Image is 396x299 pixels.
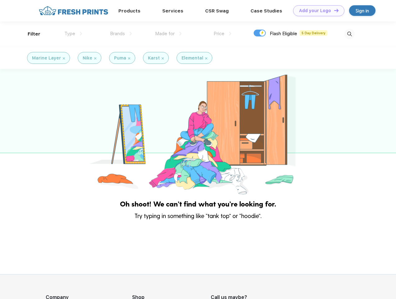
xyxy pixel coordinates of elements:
div: Marine Layer [32,55,61,61]
img: dropdown.png [179,32,182,36]
img: filter_cancel.svg [162,57,164,59]
a: CSR Swag [205,8,229,14]
div: Elemental [182,55,203,61]
img: filter_cancel.svg [63,57,65,59]
img: desktop_search.svg [344,29,355,39]
img: filter_cancel.svg [94,57,96,59]
img: dropdown.png [80,32,82,36]
img: filter_cancel.svg [205,57,207,59]
span: Type [64,31,75,36]
div: Karst [148,55,160,61]
a: Services [162,8,183,14]
img: dropdown.png [229,32,231,36]
a: Sign in [349,5,375,16]
div: Filter [28,31,40,38]
img: dropdown.png [130,32,132,36]
div: Sign in [356,7,369,14]
div: Add your Logo [299,8,331,13]
span: 5 Day Delivery [300,30,327,36]
a: Products [118,8,140,14]
img: fo%20logo%202.webp [37,5,110,16]
span: Brands [110,31,125,36]
span: Flash Eligible [270,31,297,36]
span: Price [214,31,224,36]
img: DT [334,9,338,12]
span: Made for [155,31,175,36]
div: Puma [114,55,126,61]
img: filter_cancel.svg [128,57,130,59]
div: Nike [83,55,92,61]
